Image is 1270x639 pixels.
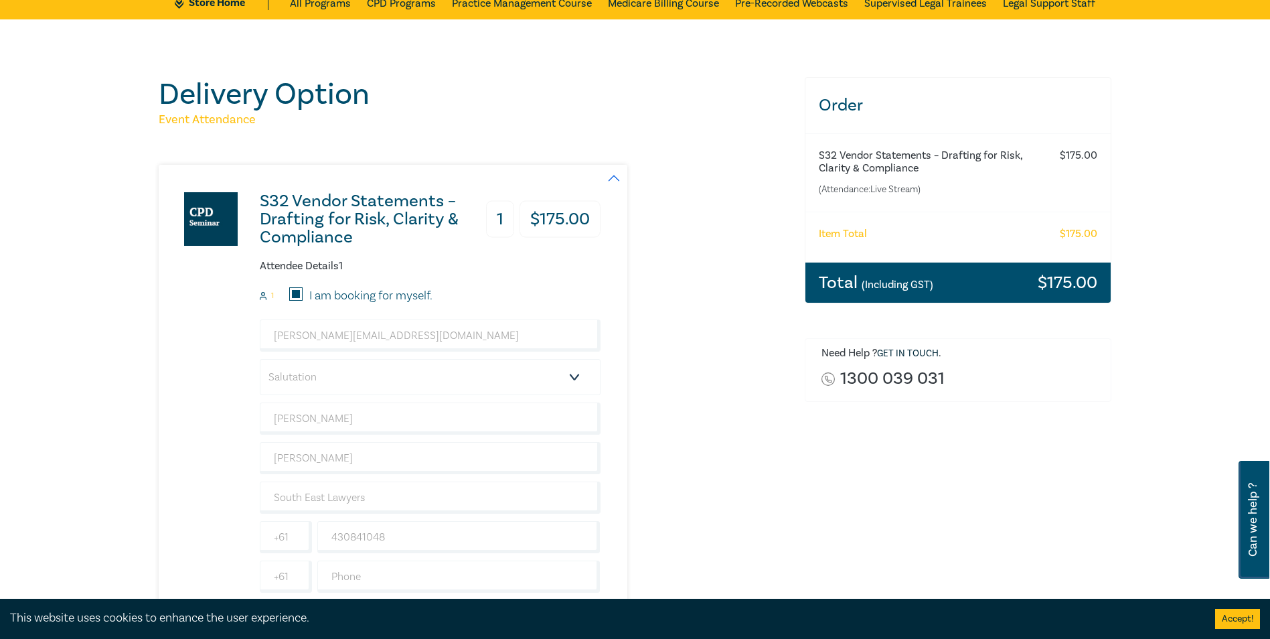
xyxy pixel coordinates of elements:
input: Mobile* [317,521,601,553]
input: +61 [260,561,312,593]
input: Last Name* [260,442,601,474]
img: S32 Vendor Statements – Drafting for Risk, Clarity & Compliance [184,192,238,246]
h6: S32 Vendor Statements – Drafting for Risk, Clarity & Compliance [819,149,1044,175]
button: Accept cookies [1215,609,1260,629]
small: 1 [271,291,274,301]
h3: 1 [486,201,514,238]
h5: Event Attendance [159,112,789,128]
a: Get in touch [877,348,939,360]
input: +61 [260,521,312,553]
small: (Attendance: Live Stream ) [819,183,1044,196]
h3: S32 Vendor Statements – Drafting for Risk, Clarity & Compliance [260,192,480,246]
input: Company [260,482,601,514]
h3: $ 175.00 [1038,274,1097,291]
h1: Delivery Option [159,77,789,112]
h6: $ 175.00 [1060,228,1097,240]
div: This website uses cookies to enhance the user experience. [10,610,1195,627]
input: First Name* [260,403,601,435]
h3: Order [805,78,1111,133]
h6: Attendee Details 1 [260,260,601,273]
input: Phone [317,561,601,593]
small: (Including GST) [862,278,933,291]
h6: Need Help ? . [821,347,1101,360]
h3: $ 175.00 [520,201,601,238]
h6: Item Total [819,228,867,240]
a: 1300 039 031 [840,370,945,388]
h3: Total [819,274,933,291]
label: I am booking for myself. [309,287,432,305]
span: Can we help ? [1247,469,1259,571]
h6: $ 175.00 [1060,149,1097,162]
input: Attendee Email* [260,319,601,352]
